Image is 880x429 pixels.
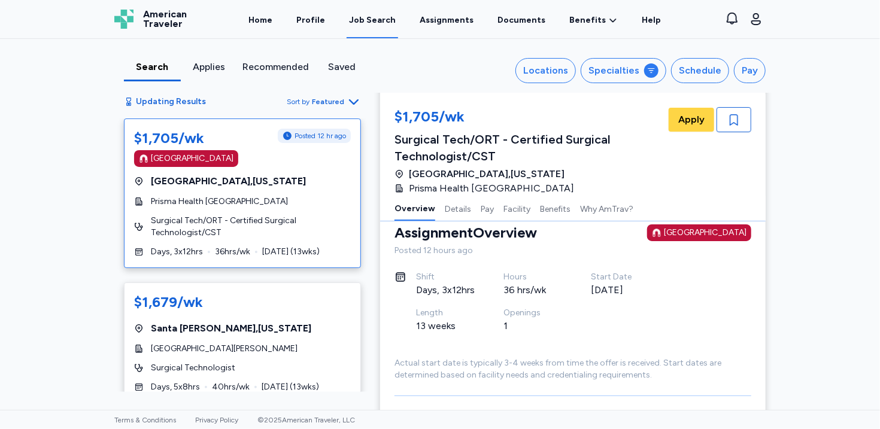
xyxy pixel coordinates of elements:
[151,321,311,336] span: Santa [PERSON_NAME] , [US_STATE]
[395,223,537,242] div: Assignment Overview
[395,245,751,257] div: Posted 12 hours ago
[129,60,176,74] div: Search
[143,10,187,29] span: American Traveler
[287,95,361,109] button: Sort byFeatured
[186,60,233,74] div: Applies
[445,196,471,221] button: Details
[287,97,309,107] span: Sort by
[134,293,203,312] div: $1,679/wk
[679,63,721,78] div: Schedule
[664,227,747,239] div: [GEOGRAPHIC_DATA]
[134,129,204,148] div: $1,705/wk
[151,246,203,258] span: Days, 3x12hrs
[114,416,176,424] a: Terms & Conditions
[195,416,238,424] a: Privacy Policy
[734,58,766,83] button: Pay
[569,14,618,26] a: Benefits
[671,58,729,83] button: Schedule
[395,107,666,129] div: $1,705/wk
[215,246,250,258] span: 36 hrs/wk
[295,131,346,141] span: Posted 12 hr ago
[416,319,475,333] div: 13 weeks
[409,181,574,196] span: Prisma Health [GEOGRAPHIC_DATA]
[503,307,562,319] div: Openings
[318,60,366,74] div: Saved
[503,271,562,283] div: Hours
[349,14,396,26] div: Job Search
[395,131,666,165] div: Surgical Tech/ORT - Certified Surgical Technologist/CST
[257,416,355,424] span: © 2025 American Traveler, LLC
[114,10,133,29] img: Logo
[262,246,320,258] span: [DATE] ( 13 wks)
[669,108,714,132] button: Apply
[416,283,475,297] div: Days, 3x12hrs
[151,153,233,165] div: [GEOGRAPHIC_DATA]
[312,97,344,107] span: Featured
[503,283,562,297] div: 36 hrs/wk
[588,63,639,78] div: Specialties
[242,60,309,74] div: Recommended
[151,174,306,188] span: [GEOGRAPHIC_DATA] , [US_STATE]
[395,357,751,381] div: Actual start date is typically 3-4 weeks from time the offer is received. Start dates are determi...
[515,58,576,83] button: Locations
[678,112,705,127] span: Apply
[151,381,200,393] span: Days, 5x8hrs
[151,215,351,239] span: Surgical Tech/ORT - Certified Surgical Technologist/CST
[481,196,494,221] button: Pay
[416,271,475,283] div: Shift
[395,196,435,221] button: Overview
[581,58,666,83] button: Specialties
[262,381,319,393] span: [DATE] ( 13 wks)
[540,196,571,221] button: Benefits
[742,63,758,78] div: Pay
[212,381,250,393] span: 40 hrs/wk
[151,343,298,355] span: [GEOGRAPHIC_DATA][PERSON_NAME]
[580,196,633,221] button: Why AmTrav?
[416,307,475,319] div: Length
[503,319,562,333] div: 1
[503,196,530,221] button: Facility
[409,167,565,181] span: [GEOGRAPHIC_DATA] , [US_STATE]
[151,196,288,208] span: Prisma Health [GEOGRAPHIC_DATA]
[569,14,606,26] span: Benefits
[151,362,235,374] span: Surgical Technologist
[591,271,650,283] div: Start Date
[136,96,206,108] span: Updating Results
[591,283,650,297] div: [DATE]
[347,1,398,38] a: Job Search
[523,63,568,78] div: Locations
